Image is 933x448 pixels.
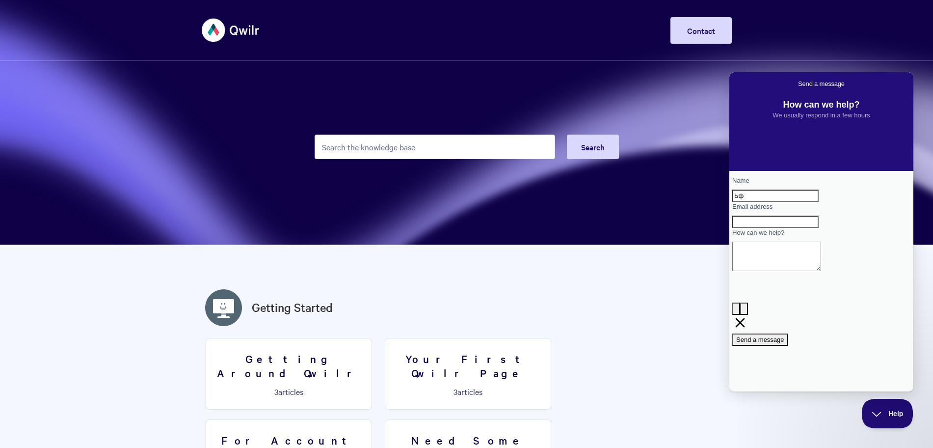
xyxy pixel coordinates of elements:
span: Search [581,141,605,152]
a: Getting Started [252,299,333,316]
span: 3 [274,386,278,397]
a: Contact [670,17,732,44]
a: Your First Qwilr Page 3articles [385,338,551,410]
span: 3 [453,386,457,397]
p: articles [212,387,366,396]
iframe: Help Scout Beacon - Close [862,399,913,428]
a: Getting Around Qwilr 3articles [206,338,372,410]
button: Search [567,135,619,159]
img: Qwilr Help Center [202,12,260,49]
h3: Getting Around Qwilr [212,352,366,380]
h3: Your First Qwilr Page [391,352,545,380]
input: Search the knowledge base [315,135,555,159]
p: articles [391,387,545,396]
iframe: Help Scout Beacon - Live Chat, Contact Form, and Knowledge Base [729,72,913,392]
